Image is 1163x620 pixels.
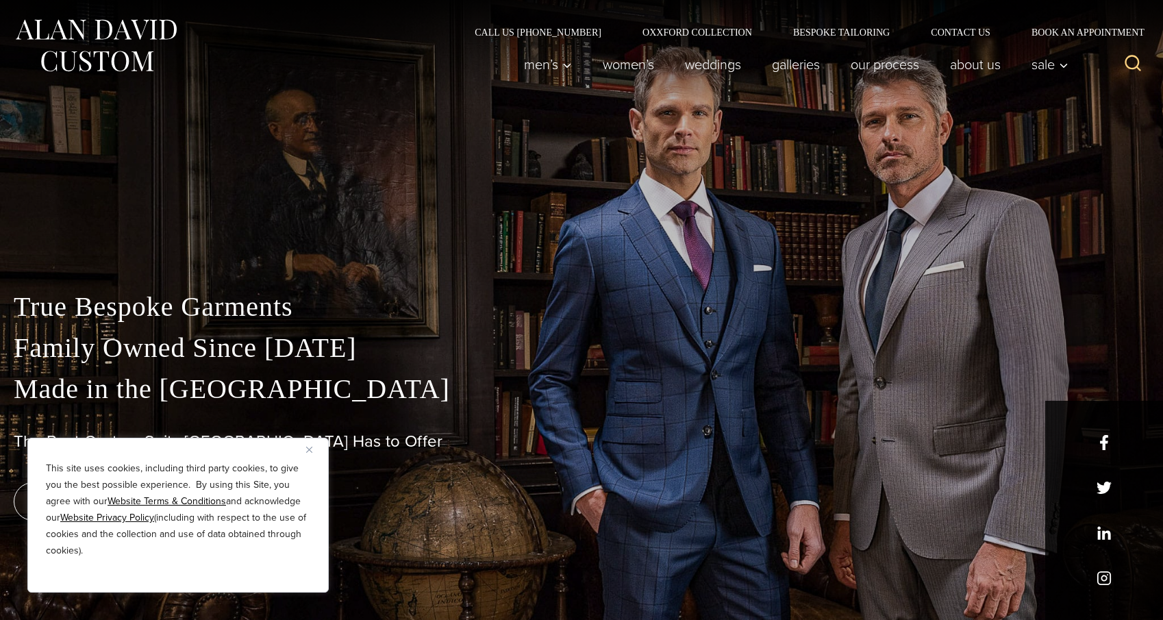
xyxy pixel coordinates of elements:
[14,286,1149,410] p: True Bespoke Garments Family Owned Since [DATE] Made in the [GEOGRAPHIC_DATA]
[757,51,836,78] a: Galleries
[509,51,1076,78] nav: Primary Navigation
[14,15,178,76] img: Alan David Custom
[1116,48,1149,81] button: View Search Form
[306,441,323,458] button: Close
[588,51,670,78] a: Women’s
[935,51,1016,78] a: About Us
[108,494,226,508] a: Website Terms & Conditions
[773,27,910,37] a: Bespoke Tailoring
[622,27,773,37] a: Oxxford Collection
[14,432,1149,451] h1: The Best Custom Suits [GEOGRAPHIC_DATA] Has to Offer
[524,58,572,71] span: Men’s
[836,51,935,78] a: Our Process
[306,447,312,453] img: Close
[60,510,154,525] a: Website Privacy Policy
[454,27,622,37] a: Call Us [PHONE_NUMBER]
[14,482,205,521] a: book an appointment
[1031,58,1068,71] span: Sale
[46,460,310,559] p: This site uses cookies, including third party cookies, to give you the best possible experience. ...
[454,27,1149,37] nav: Secondary Navigation
[1011,27,1149,37] a: Book an Appointment
[910,27,1011,37] a: Contact Us
[670,51,757,78] a: weddings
